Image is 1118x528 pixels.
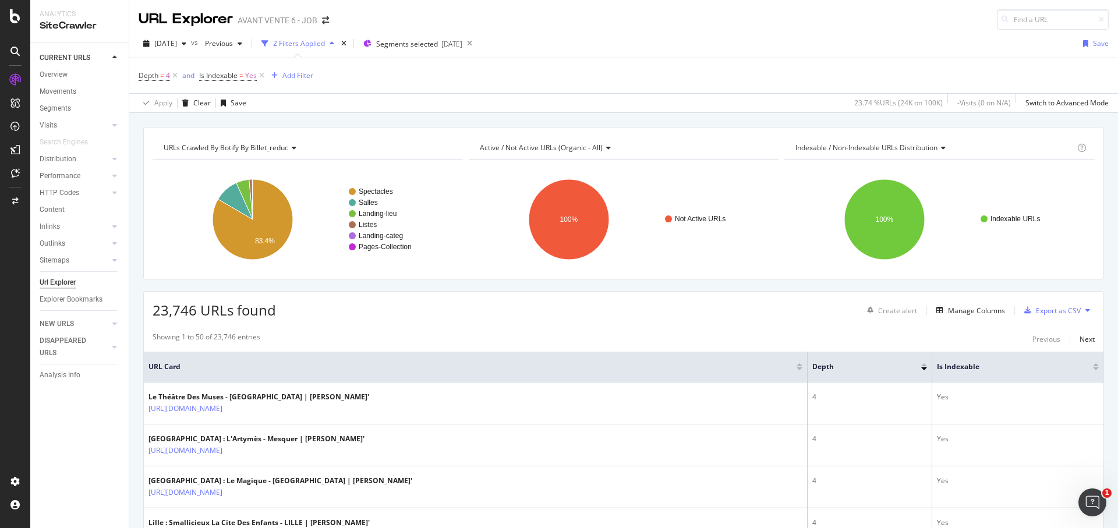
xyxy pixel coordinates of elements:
[40,369,121,381] a: Analysis Info
[1102,488,1112,498] span: 1
[40,238,65,250] div: Outlinks
[1020,301,1081,320] button: Export as CSV
[40,119,109,132] a: Visits
[40,19,119,33] div: SiteCrawler
[812,392,927,402] div: 4
[40,221,109,233] a: Inlinks
[937,392,1099,402] div: Yes
[160,70,164,80] span: =
[1032,332,1060,346] button: Previous
[1078,488,1106,516] iframe: Intercom live chat
[948,306,1005,316] div: Manage Columns
[40,136,88,148] div: Search Engines
[139,9,233,29] div: URL Explorer
[675,215,726,223] text: Not Active URLs
[990,215,1040,223] text: Indexable URLs
[40,69,121,81] a: Overview
[239,70,243,80] span: =
[359,221,377,229] text: Listes
[238,15,317,26] div: AVANT VENTE 6 - JOB
[40,254,109,267] a: Sitemaps
[148,434,365,444] div: [GEOGRAPHIC_DATA] : L'Artymès - Mesquer | [PERSON_NAME]'
[148,487,222,498] a: [URL][DOMAIN_NAME]
[937,476,1099,486] div: Yes
[153,332,260,346] div: Showing 1 to 50 of 23,746 entries
[216,94,246,112] button: Save
[231,98,246,108] div: Save
[40,238,109,250] a: Outlinks
[40,277,121,289] a: Url Explorer
[937,518,1099,528] div: Yes
[40,52,109,64] a: CURRENT URLS
[40,369,80,381] div: Analysis Info
[795,143,937,153] span: Indexable / Non-Indexable URLs distribution
[148,476,412,486] div: [GEOGRAPHIC_DATA] : Le Magique - [GEOGRAPHIC_DATA] | [PERSON_NAME]'
[200,38,233,48] span: Previous
[40,52,90,64] div: CURRENT URLS
[273,38,325,48] div: 2 Filters Applied
[812,362,904,372] span: Depth
[1021,94,1109,112] button: Switch to Advanced Mode
[1080,332,1095,346] button: Next
[199,70,238,80] span: Is Indexable
[560,215,578,224] text: 100%
[937,434,1099,444] div: Yes
[359,34,462,53] button: Segments selected[DATE]
[878,306,917,316] div: Create alert
[812,434,927,444] div: 4
[148,403,222,414] a: [URL][DOMAIN_NAME]
[148,518,370,528] div: Lille : Smallicieux La Cite Des Enfants - LILLE | [PERSON_NAME]'
[178,94,211,112] button: Clear
[957,98,1011,108] div: - Visits ( 0 on N/A )
[40,204,121,216] a: Content
[255,237,275,245] text: 83.4%
[932,303,1005,317] button: Manage Columns
[148,445,222,456] a: [URL][DOMAIN_NAME]
[40,9,119,19] div: Analytics
[154,98,172,108] div: Apply
[339,38,349,49] div: times
[148,362,794,372] span: URL Card
[257,34,339,53] button: 2 Filters Applied
[40,86,76,98] div: Movements
[166,68,170,84] span: 4
[359,187,393,196] text: Spectacles
[40,318,74,330] div: NEW URLS
[441,39,462,49] div: [DATE]
[40,170,109,182] a: Performance
[876,215,894,224] text: 100%
[40,119,57,132] div: Visits
[182,70,194,80] div: and
[359,243,412,251] text: Pages-Collection
[153,300,276,320] span: 23,746 URLs found
[40,221,60,233] div: Inlinks
[200,34,247,53] button: Previous
[469,169,775,270] svg: A chart.
[812,518,927,528] div: 4
[40,335,109,359] a: DISAPPEARED URLS
[139,70,158,80] span: Depth
[1093,38,1109,48] div: Save
[40,187,79,199] div: HTTP Codes
[267,69,313,83] button: Add Filter
[784,169,1091,270] svg: A chart.
[812,476,927,486] div: 4
[40,254,69,267] div: Sitemaps
[40,335,98,359] div: DISAPPEARED URLS
[359,232,403,240] text: Landing-categ
[1080,334,1095,344] div: Next
[40,102,121,115] a: Segments
[40,187,109,199] a: HTTP Codes
[376,39,438,49] span: Segments selected
[40,204,65,216] div: Content
[40,153,76,165] div: Distribution
[1078,34,1109,53] button: Save
[40,153,109,165] a: Distribution
[40,170,80,182] div: Performance
[153,169,459,270] svg: A chart.
[139,94,172,112] button: Apply
[854,98,943,108] div: 23.74 % URLs ( 24K on 100K )
[1025,98,1109,108] div: Switch to Advanced Mode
